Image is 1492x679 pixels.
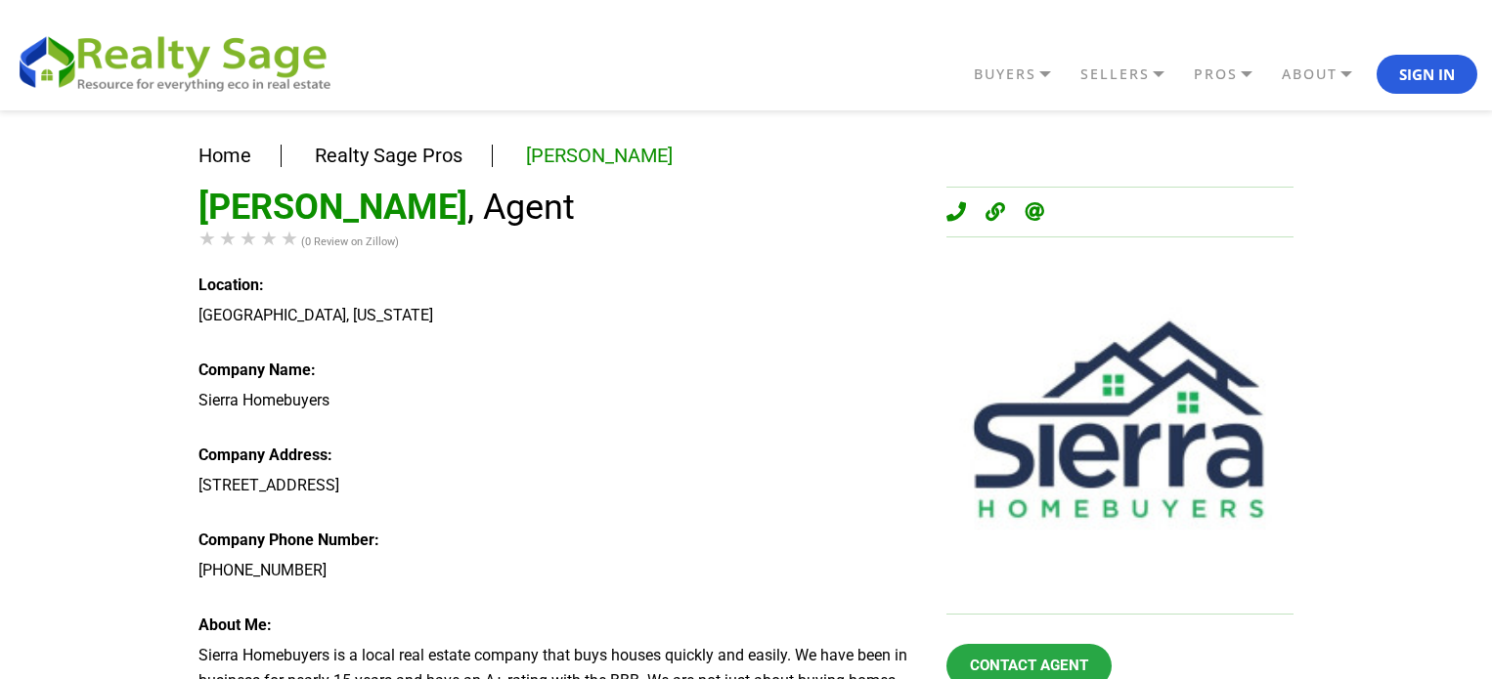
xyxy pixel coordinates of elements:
[198,229,301,248] div: Rating of this product is 0 out of 5.
[198,187,917,228] h1: [PERSON_NAME]
[198,303,917,328] div: [GEOGRAPHIC_DATA], [US_STATE]
[1377,55,1477,94] button: Sign In
[198,273,917,298] div: Location:
[198,443,917,468] div: Company Address:
[467,187,575,228] span: , Agent
[526,144,673,167] a: [PERSON_NAME]
[969,58,1075,91] a: BUYERS
[1189,58,1277,91] a: PROS
[198,613,917,638] div: About Me:
[198,388,917,413] div: Sierra Homebuyers
[1075,58,1189,91] a: SELLERS
[946,252,1294,599] img: Joel Janson
[315,144,462,167] a: Realty Sage Pros
[198,358,917,383] div: Company Name:
[198,528,917,553] div: Company Phone Number:
[198,473,917,498] div: [STREET_ADDRESS]
[15,29,347,94] img: REALTY SAGE
[198,229,917,255] div: (0 Review on Zillow)
[198,558,917,583] div: [PHONE_NUMBER]
[1277,58,1377,91] a: ABOUT
[198,144,251,167] a: Home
